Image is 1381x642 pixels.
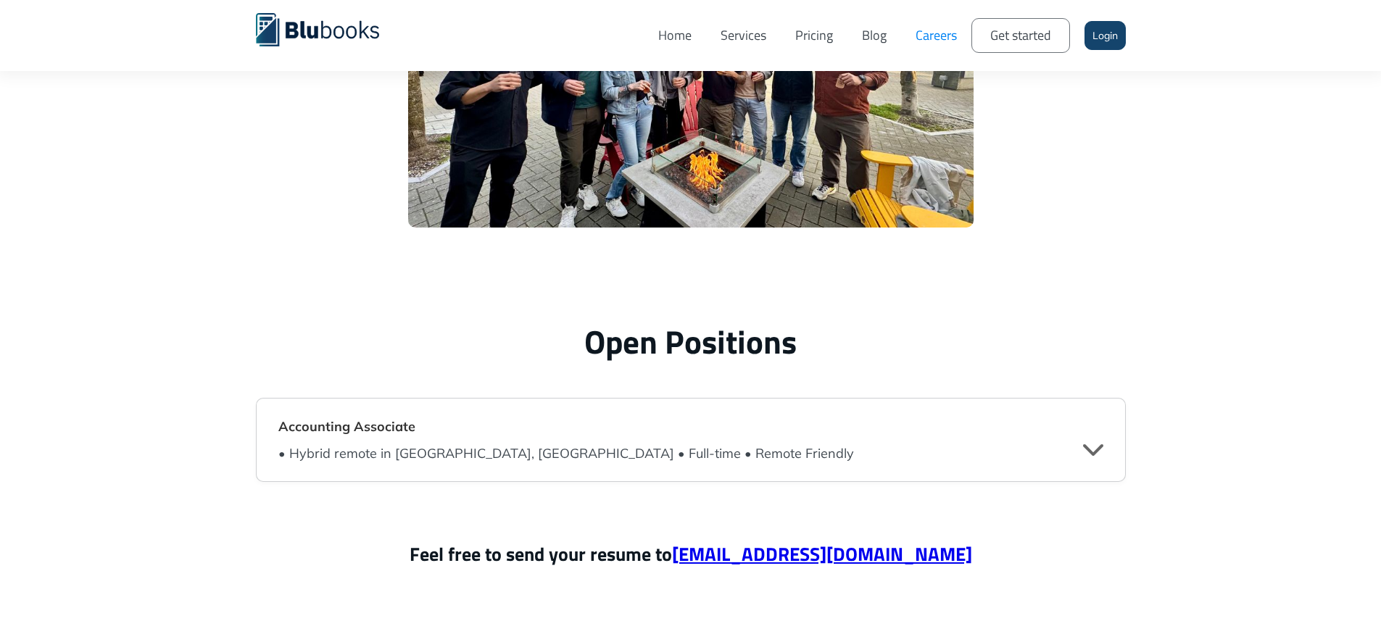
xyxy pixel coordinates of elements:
a: Blog [847,11,901,60]
a: Pricing [781,11,847,60]
strong: Accounting Associate [278,418,415,435]
a: [EMAIL_ADDRESS][DOMAIN_NAME] [672,540,972,568]
div:  [1083,438,1103,459]
a: Home [644,11,706,60]
a: Login [1085,21,1126,50]
a: Services [706,11,781,60]
a: Careers [901,11,971,60]
a: home [256,11,401,46]
h2: Open Positions [256,322,1126,362]
p: Feel free to send your resume to [256,540,1126,569]
div: • Hybrid remote in [GEOGRAPHIC_DATA], [GEOGRAPHIC_DATA] • Full-time • Remote Friendly [278,443,854,464]
a: Get started [971,18,1070,53]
